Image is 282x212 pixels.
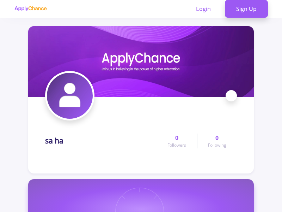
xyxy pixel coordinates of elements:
img: sa haavatar [47,73,93,119]
span: Followers [167,142,186,148]
h1: sa ha [45,136,63,145]
span: 0 [175,134,178,142]
a: 0Followers [157,134,197,148]
span: Following [208,142,226,148]
img: sa hacover image [28,26,254,97]
img: applychance logo text only [14,6,47,12]
a: 0Following [197,134,237,148]
span: 0 [215,134,219,142]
